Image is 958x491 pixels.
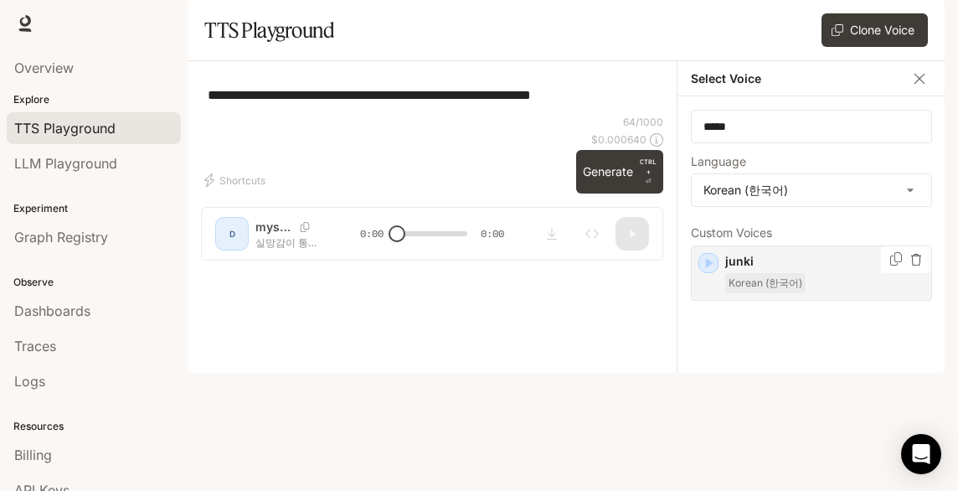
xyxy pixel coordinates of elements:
button: GenerateCTRL +⏎ [576,150,663,194]
span: Korean (한국어) [725,273,806,293]
div: Open Intercom Messenger [901,434,941,474]
h1: TTS Playground [204,13,334,47]
p: CTRL + [640,157,657,177]
p: $ 0.000640 [591,132,646,147]
button: Clone Voice [822,13,928,47]
button: Shortcuts [201,167,272,194]
p: ⏎ [640,157,657,187]
p: Custom Voices [691,227,932,239]
div: Korean (한국어) [692,174,931,206]
p: junki [725,253,925,270]
p: 64 / 1000 [623,115,663,129]
button: Copy Voice ID [888,252,904,266]
p: Language [691,156,746,168]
